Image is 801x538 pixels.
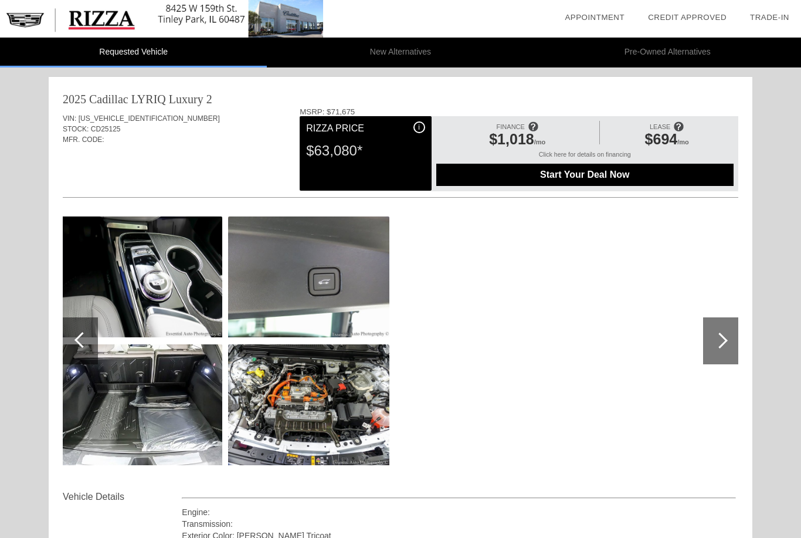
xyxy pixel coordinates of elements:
div: Quoted on [DATE] 3:11:36 PM [63,163,738,181]
div: Rizza Price [306,121,425,136]
img: 753f5d887fc504c12accea2d7438f355.jpg [228,216,389,337]
span: $694 [645,131,678,147]
img: f8313beedc126986d8dfa46915371bf1.jpg [228,344,389,465]
a: Trade-In [750,13,789,22]
a: Credit Approved [648,13,727,22]
span: MFR. CODE: [63,136,104,144]
span: i [418,123,420,131]
div: Luxury 2 [169,91,212,107]
span: [US_VEHICLE_IDENTIFICATION_NUMBER] [79,114,220,123]
div: Engine: [182,506,736,518]
div: /mo [606,131,728,151]
li: New Alternatives [267,38,534,67]
li: Pre-Owned Alternatives [534,38,801,67]
div: /mo [442,131,593,151]
div: Transmission: [182,518,736,530]
span: LEASE [650,123,670,130]
span: VIN: [63,114,76,123]
div: $63,080* [306,136,425,166]
div: MSRP: $71,675 [300,107,738,116]
div: Click here for details on financing [436,151,734,164]
span: Start Your Deal Now [451,170,719,180]
span: STOCK: [63,125,89,133]
span: $1,018 [489,131,534,147]
img: 71f6d7d9e8111fe302632419538f666f.jpg [61,216,222,337]
span: FINANCE [497,123,525,130]
div: 2025 Cadillac LYRIQ [63,91,166,107]
a: Appointment [565,13,624,22]
div: Vehicle Details [63,490,182,504]
span: CD25125 [91,125,121,133]
img: 1b7c7de6c782907339a42b53c247c831.jpg [61,344,222,465]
